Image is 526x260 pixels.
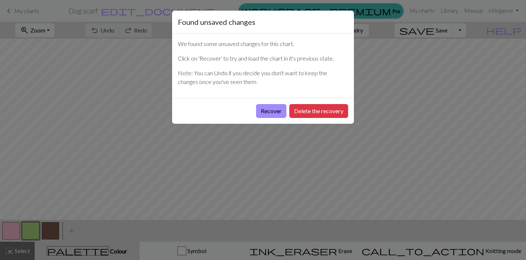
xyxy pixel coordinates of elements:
[178,54,348,63] p: Click on 'Recover' to try and load the chart in it's previous state.
[178,69,348,86] p: Note: You can Undo if you decide you don't want to keep the changes once you've seen them
[289,104,348,118] button: Delete the recovery
[256,104,286,118] button: Recover
[178,39,348,48] p: We found some unsaved changes for this chart.
[178,16,255,27] h5: Found unsaved changes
